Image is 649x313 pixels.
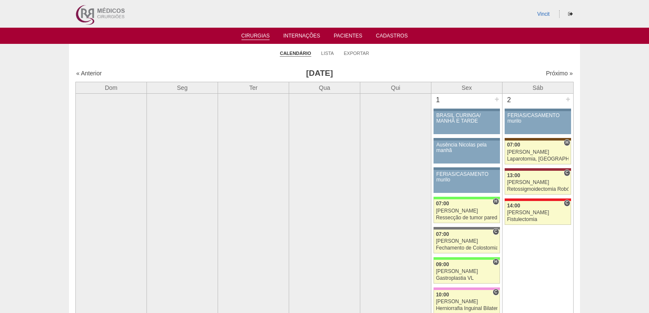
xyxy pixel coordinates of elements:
[436,276,498,281] div: Gastroplastia VL
[505,141,571,164] a: H 07:00 [PERSON_NAME] Laparotomia, [GEOGRAPHIC_DATA], Drenagem, Bridas
[434,111,500,134] a: BRASIL CURINGA/ MANHÃ E TARDE
[434,170,500,193] a: FÉRIAS/CASAMENTO murilo
[505,168,571,171] div: Key: Sírio Libanês
[564,169,570,176] span: Consultório
[546,70,573,77] a: Próximo »
[434,260,500,284] a: H 09:00 [PERSON_NAME] Gastroplastia VL
[503,94,516,106] div: 2
[434,230,500,253] a: C 07:00 [PERSON_NAME] Fechamento de Colostomia ou Enterostomia
[493,198,499,205] span: Hospital
[434,109,500,111] div: Key: Aviso
[436,142,497,153] div: Ausência Nicolas pela manhã
[434,199,500,223] a: H 07:00 [PERSON_NAME] Ressecção de tumor parede abdominal pélvica
[507,217,569,222] div: Fistulectomia
[507,172,520,178] span: 13:00
[493,94,500,105] div: +
[436,292,449,298] span: 10:00
[376,33,408,41] a: Cadastros
[436,299,498,304] div: [PERSON_NAME]
[568,11,573,17] i: Sair
[507,142,520,148] span: 07:00
[436,231,449,237] span: 07:00
[436,245,498,251] div: Fechamento de Colostomia ou Enterostomia
[507,203,520,209] span: 14:00
[505,171,571,195] a: C 13:00 [PERSON_NAME] Retossigmoidectomia Robótica
[505,111,571,134] a: FÉRIAS/CASAMENTO murilo
[436,238,498,244] div: [PERSON_NAME]
[434,138,500,141] div: Key: Aviso
[147,82,218,93] th: Seg
[493,258,499,265] span: Hospital
[503,82,574,93] th: Sáb
[436,208,498,214] div: [PERSON_NAME]
[564,94,571,105] div: +
[507,180,569,185] div: [PERSON_NAME]
[564,139,570,146] span: Hospital
[436,215,498,221] div: Ressecção de tumor parede abdominal pélvica
[505,198,571,201] div: Key: Assunção
[507,156,569,162] div: Laparotomia, [GEOGRAPHIC_DATA], Drenagem, Bridas
[436,113,497,124] div: BRASIL CURINGA/ MANHÃ E TARDE
[493,228,499,235] span: Consultório
[434,167,500,170] div: Key: Aviso
[434,257,500,260] div: Key: Brasil
[507,210,569,215] div: [PERSON_NAME]
[434,197,500,199] div: Key: Brasil
[289,82,360,93] th: Qua
[537,11,550,17] a: Vincit
[508,113,569,124] div: FÉRIAS/CASAMENTO murilo
[431,82,503,93] th: Sex
[344,50,369,56] a: Exportar
[434,287,500,290] div: Key: Albert Einstein
[436,201,449,207] span: 07:00
[76,70,102,77] a: « Anterior
[321,50,334,56] a: Lista
[507,149,569,155] div: [PERSON_NAME]
[505,138,571,141] div: Key: Santa Joana
[436,172,497,183] div: FÉRIAS/CASAMENTO murilo
[434,141,500,164] a: Ausência Nicolas pela manhã
[76,82,147,93] th: Dom
[195,67,444,80] h3: [DATE]
[436,306,498,311] div: Herniorrafia Inguinal Bilateral
[564,200,570,207] span: Consultório
[505,109,571,111] div: Key: Aviso
[283,33,320,41] a: Internações
[493,289,499,296] span: Consultório
[241,33,270,40] a: Cirurgias
[436,269,498,274] div: [PERSON_NAME]
[360,82,431,93] th: Qui
[436,261,449,267] span: 09:00
[434,227,500,230] div: Key: Santa Catarina
[280,50,311,57] a: Calendário
[218,82,289,93] th: Ter
[505,201,571,225] a: C 14:00 [PERSON_NAME] Fistulectomia
[431,94,445,106] div: 1
[507,187,569,192] div: Retossigmoidectomia Robótica
[334,33,362,41] a: Pacientes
